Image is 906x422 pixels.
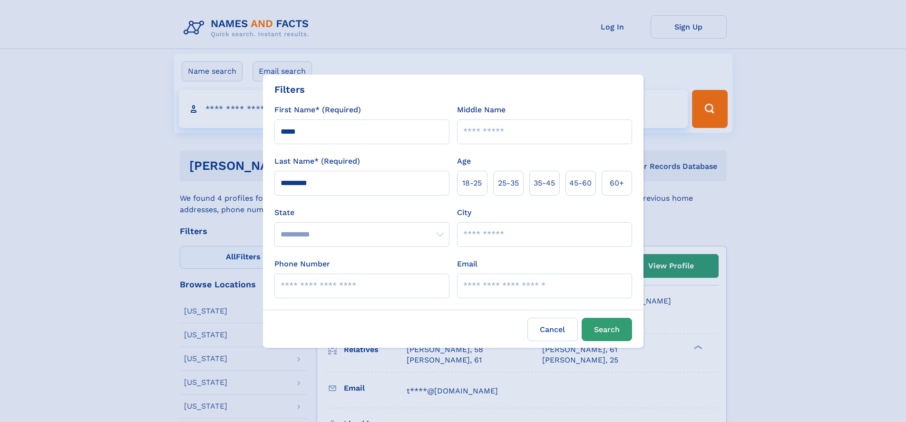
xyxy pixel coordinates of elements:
[274,82,305,97] div: Filters
[582,318,632,341] button: Search
[457,104,506,116] label: Middle Name
[457,156,471,167] label: Age
[457,207,471,218] label: City
[457,258,477,270] label: Email
[610,177,624,189] span: 60+
[498,177,519,189] span: 25‑35
[569,177,592,189] span: 45‑60
[274,207,449,218] label: State
[274,258,330,270] label: Phone Number
[527,318,578,341] label: Cancel
[462,177,482,189] span: 18‑25
[274,104,361,116] label: First Name* (Required)
[274,156,360,167] label: Last Name* (Required)
[534,177,555,189] span: 35‑45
